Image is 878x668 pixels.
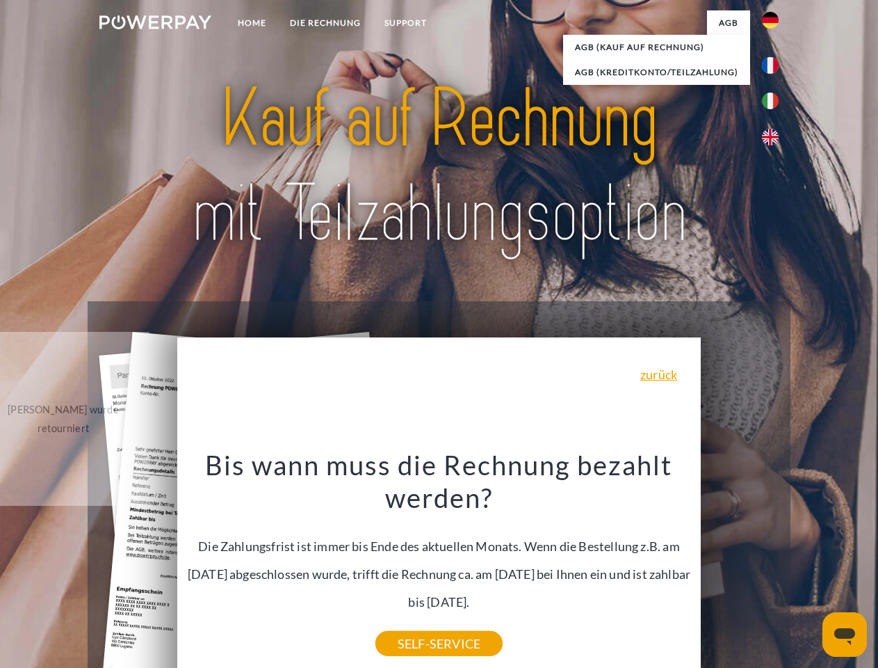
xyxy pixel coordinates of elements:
[99,15,211,29] img: logo-powerpay-white.svg
[563,35,750,60] a: AGB (Kauf auf Rechnung)
[226,10,278,35] a: Home
[762,57,779,74] img: fr
[186,448,693,644] div: Die Zahlungsfrist ist immer bis Ende des aktuellen Monats. Wenn die Bestellung z.B. am [DATE] abg...
[133,67,745,267] img: title-powerpay_de.svg
[707,10,750,35] a: agb
[822,612,867,657] iframe: Schaltfläche zum Öffnen des Messaging-Fensters
[762,12,779,29] img: de
[186,448,693,515] h3: Bis wann muss die Rechnung bezahlt werden?
[640,368,677,381] a: zurück
[762,93,779,109] img: it
[762,129,779,145] img: en
[375,631,503,656] a: SELF-SERVICE
[278,10,373,35] a: DIE RECHNUNG
[563,60,750,85] a: AGB (Kreditkonto/Teilzahlung)
[373,10,439,35] a: SUPPORT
